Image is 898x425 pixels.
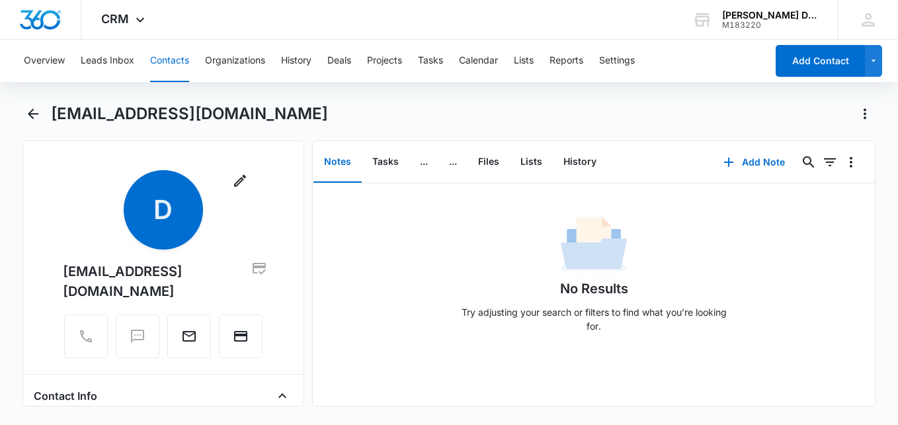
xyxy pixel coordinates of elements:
button: Notes [313,142,362,183]
h1: [EMAIL_ADDRESS][DOMAIN_NAME] [51,104,328,124]
button: Lists [514,40,534,82]
button: Reports [550,40,583,82]
p: Try adjusting your search or filters to find what you’re looking for. [455,305,733,333]
button: History [281,40,311,82]
a: Email [167,335,211,346]
button: Add Contact [776,45,865,77]
button: Tasks [418,40,443,82]
button: Email [167,314,211,358]
button: Contacts [150,40,189,82]
img: No Data [561,212,627,279]
h1: No Results [560,279,628,299]
button: History [553,142,607,183]
button: Deals [327,40,351,82]
button: Lists [510,142,553,183]
div: [EMAIL_ADDRESS][DOMAIN_NAME] [63,260,264,301]
button: ... [409,142,438,183]
button: Search... [798,152,819,173]
div: account id [722,21,819,30]
button: Projects [367,40,402,82]
button: Tasks [362,142,409,183]
button: Settings [599,40,635,82]
h4: Contact Info [34,388,97,404]
button: ... [438,142,468,183]
button: Files [468,142,510,183]
span: D [124,170,203,250]
button: Filters [819,152,840,173]
button: Actions [854,103,876,124]
span: CRM [101,12,129,26]
button: Back [22,103,43,124]
button: Overview [24,40,65,82]
button: Organizations [205,40,265,82]
button: Leads Inbox [81,40,134,82]
a: Charge [219,335,263,346]
button: Overflow Menu [840,152,862,173]
button: Close [272,385,293,406]
div: account name [722,10,819,21]
button: Charge [219,314,263,358]
button: Add Note [710,146,798,178]
button: Calendar [459,40,498,82]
